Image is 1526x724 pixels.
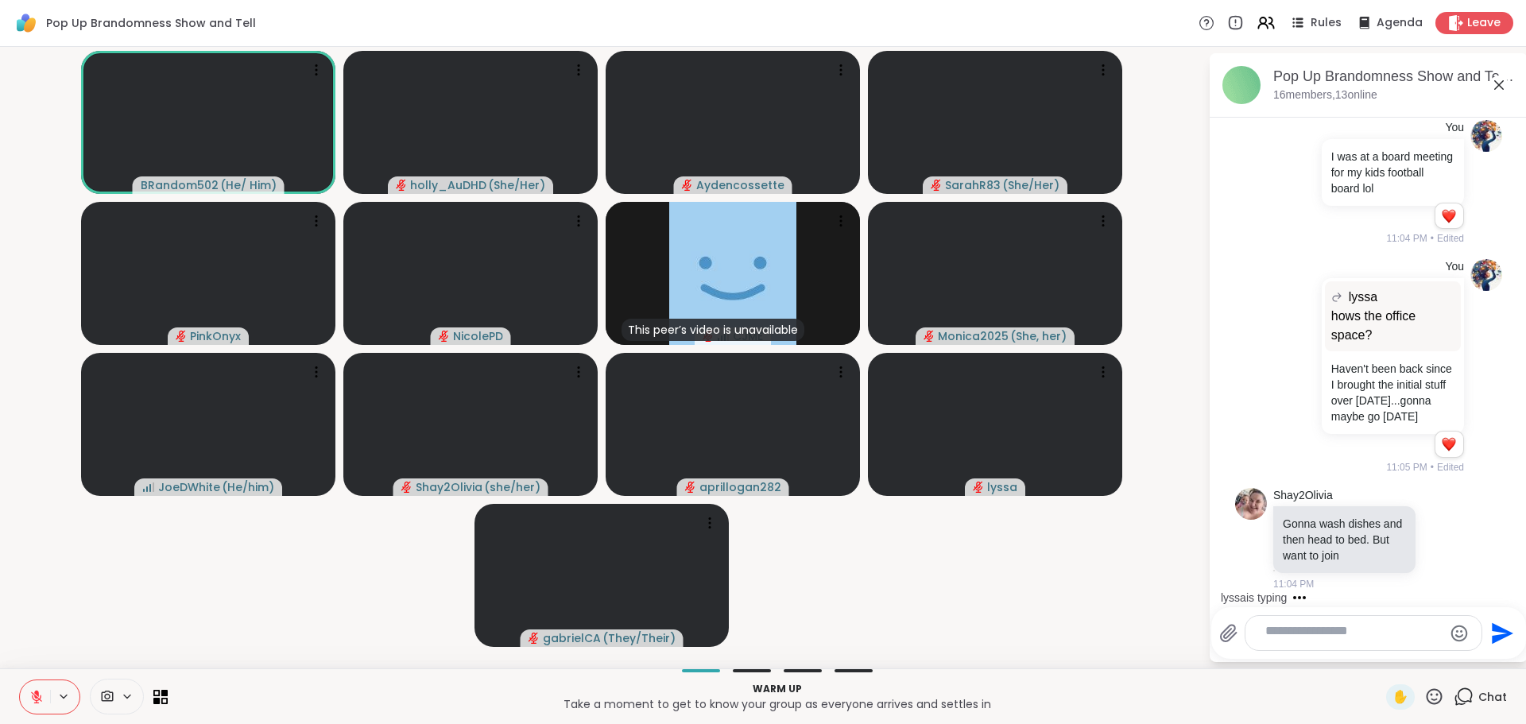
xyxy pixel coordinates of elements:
span: audio-muted [685,482,696,493]
img: Pop Up Brandomness Show and Tell, Sep 08 [1222,66,1261,104]
img: https://sharewell-space-live.sfo3.digitaloceanspaces.com/user-generated/250db322-9c3b-4806-9b7f-c... [1470,120,1502,152]
span: aprillogan282 [699,479,781,495]
button: Send [1482,615,1518,651]
span: Pop Up Brandomness Show and Tell [46,15,256,31]
span: ( He/ Him ) [220,177,277,193]
p: Haven't been back since I brought the initial stuff over [DATE]...gonna maybe go [DATE] [1331,361,1454,424]
span: audio-muted [439,331,450,342]
h4: You [1445,259,1464,275]
span: ✋ [1392,687,1408,707]
span: 11:04 PM [1386,231,1427,246]
span: Rules [1311,15,1342,31]
img: https://sharewell-space-live.sfo3.digitaloceanspaces.com/user-generated/250db322-9c3b-4806-9b7f-c... [1470,259,1502,291]
span: audio-muted [396,180,407,191]
span: Edited [1437,460,1464,474]
div: This peer’s video is unavailable [622,319,804,341]
div: lyssa is typing [1221,590,1287,606]
img: ShareWell Logomark [13,10,40,37]
span: Agenda [1377,15,1423,31]
p: hows the office space? [1331,307,1454,345]
span: ( They/Their ) [602,630,676,646]
button: Reactions: love [1440,210,1457,223]
span: audio-muted [176,331,187,342]
span: audio-muted [401,482,412,493]
span: • [1431,231,1434,246]
span: lyssa [1349,288,1377,307]
p: 16 members, 13 online [1273,87,1377,103]
span: ( He/him ) [222,479,274,495]
span: audio-muted [529,633,540,644]
span: PinkOnyx [190,328,241,344]
span: BRandom502 [141,177,219,193]
span: holly_AuDHD [410,177,486,193]
span: Chat [1478,689,1507,705]
span: gabrielCA [543,630,601,646]
span: Monica2025 [938,328,1009,344]
button: Reactions: love [1440,438,1457,451]
span: Edited [1437,231,1464,246]
span: Leave [1467,15,1501,31]
p: Take a moment to get to know your group as everyone arrives and settles in [177,696,1377,712]
span: Shay2Olivia [416,479,482,495]
div: Reaction list [1435,432,1463,457]
a: Shay2Olivia [1273,488,1333,504]
span: 11:04 PM [1273,577,1314,591]
textarea: Type your message [1265,623,1437,644]
img: CJME [669,202,796,345]
p: I was at a board meeting for my kids football board lol [1331,149,1454,196]
span: ( she/her ) [484,479,540,495]
span: 11:05 PM [1386,460,1427,474]
div: Pop Up Brandomness Show and Tell, [DATE] [1273,67,1515,87]
span: • [1431,460,1434,474]
button: Emoji picker [1450,624,1469,643]
span: audio-muted [682,180,693,191]
span: ( She, her ) [1010,328,1067,344]
p: Warm up [177,682,1377,696]
span: audio-muted [924,331,935,342]
p: Gonna wash dishes and then head to bed. But want to join [1283,516,1406,563]
span: audio-muted [973,482,984,493]
span: audio-muted [931,180,942,191]
span: lyssa [987,479,1017,495]
span: SarahR83 [945,177,1001,193]
h4: You [1445,120,1464,136]
span: NicolePD [453,328,503,344]
div: Reaction list [1435,203,1463,229]
span: Aydencossette [696,177,784,193]
span: ( She/Her ) [1002,177,1059,193]
span: JoeDWhite [158,479,220,495]
span: ( She/Her ) [488,177,545,193]
img: https://sharewell-space-live.sfo3.digitaloceanspaces.com/user-generated/52607e91-69e1-4ca7-b65e-3... [1235,488,1267,520]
